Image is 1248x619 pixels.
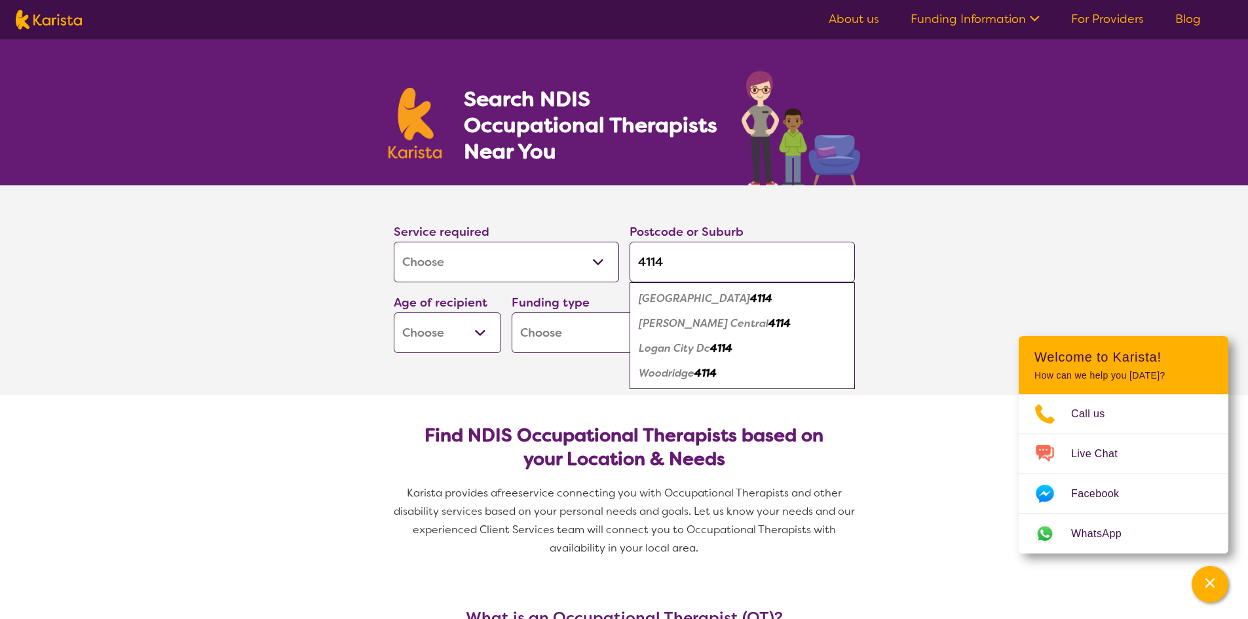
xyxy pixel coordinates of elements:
[630,224,744,240] label: Postcode or Suburb
[636,311,848,336] div: Logan Central 4114
[1071,484,1135,504] span: Facebook
[694,366,717,380] em: 4114
[639,366,694,380] em: Woodridge
[1019,336,1228,553] div: Channel Menu
[636,336,848,361] div: Logan City Dc 4114
[1071,404,1121,424] span: Call us
[742,71,860,185] img: occupational-therapy
[630,242,855,282] input: Type
[404,424,844,471] h2: Find NDIS Occupational Therapists based on your Location & Needs
[1071,524,1137,544] span: WhatsApp
[1034,349,1213,365] h2: Welcome to Karista!
[1019,394,1228,553] ul: Choose channel
[394,224,489,240] label: Service required
[388,88,442,159] img: Karista logo
[710,341,732,355] em: 4114
[1071,11,1144,27] a: For Providers
[512,295,590,310] label: Funding type
[497,486,518,500] span: free
[750,291,772,305] em: 4114
[1175,11,1201,27] a: Blog
[768,316,791,330] em: 4114
[639,291,750,305] em: [GEOGRAPHIC_DATA]
[16,10,82,29] img: Karista logo
[1192,566,1228,603] button: Channel Menu
[407,486,497,500] span: Karista provides a
[636,286,848,311] div: Kingston 4114
[464,86,719,164] h1: Search NDIS Occupational Therapists Near You
[1034,370,1213,381] p: How can we help you [DATE]?
[911,11,1040,27] a: Funding Information
[829,11,879,27] a: About us
[639,316,768,330] em: [PERSON_NAME] Central
[394,486,858,555] span: service connecting you with Occupational Therapists and other disability services based on your p...
[1019,514,1228,553] a: Web link opens in a new tab.
[639,341,710,355] em: Logan City Dc
[1071,444,1133,464] span: Live Chat
[394,295,487,310] label: Age of recipient
[636,361,848,386] div: Woodridge 4114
